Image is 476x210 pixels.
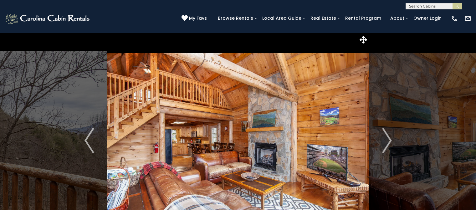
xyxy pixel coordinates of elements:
[215,13,256,23] a: Browse Rentals
[189,15,207,22] span: My Favs
[5,12,91,25] img: White-1-2.png
[410,13,445,23] a: Owner Login
[84,128,94,153] img: arrow
[259,13,305,23] a: Local Area Guide
[382,128,392,153] img: arrow
[182,15,208,22] a: My Favs
[307,13,339,23] a: Real Estate
[342,13,384,23] a: Rental Program
[464,15,471,22] img: mail-regular-white.png
[451,15,458,22] img: phone-regular-white.png
[387,13,407,23] a: About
